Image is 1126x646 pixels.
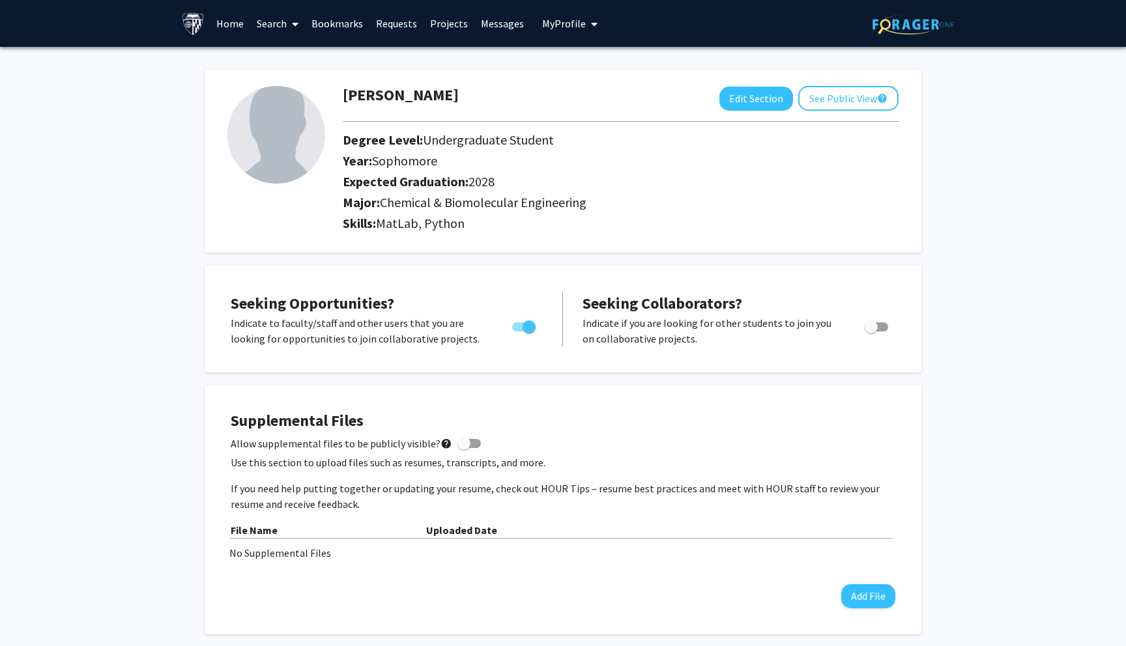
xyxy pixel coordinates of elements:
span: Chemical & Biomolecular Engineering [380,194,586,210]
h2: Major: [343,195,899,210]
img: ForagerOne Logo [873,14,954,35]
h2: Year: [343,153,839,169]
iframe: Chat [10,587,55,636]
a: Bookmarks [305,1,369,46]
mat-icon: help [440,436,452,451]
a: Messages [474,1,530,46]
a: Home [210,1,250,46]
p: Indicate if you are looking for other students to join you on collaborative projects. [583,315,840,346]
button: Edit Section [719,87,793,111]
h2: Skills: [343,216,899,231]
span: Sophomore [372,152,437,169]
b: Uploaded Date [426,524,497,537]
img: Profile Picture [227,86,325,184]
span: Seeking Collaborators? [583,293,742,313]
p: Use this section to upload files such as resumes, transcripts, and more. [231,455,895,470]
mat-icon: help [877,91,888,106]
span: Seeking Opportunities? [231,293,394,313]
div: Toggle [507,315,543,335]
h4: Supplemental Files [231,412,895,430]
a: Projects [424,1,474,46]
p: If you need help putting together or updating your resume, check out HOUR Tips – resume best prac... [231,481,895,512]
b: File Name [231,524,278,537]
span: My Profile [542,17,586,30]
span: Allow supplemental files to be publicly visible? [231,436,452,451]
a: Requests [369,1,424,46]
div: No Supplemental Files [229,545,897,561]
p: Indicate to faculty/staff and other users that you are looking for opportunities to join collabor... [231,315,487,346]
span: Undergraduate Student [423,132,554,148]
div: Toggle [859,315,895,335]
button: Add File [841,584,895,608]
h1: [PERSON_NAME] [343,86,459,105]
h2: Expected Graduation: [343,174,839,190]
span: MatLab, Python [376,215,465,231]
h2: Degree Level: [343,132,839,148]
button: See Public View [798,86,899,111]
span: 2028 [469,173,495,190]
img: Johns Hopkins University Logo [182,12,205,35]
a: Search [250,1,305,46]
